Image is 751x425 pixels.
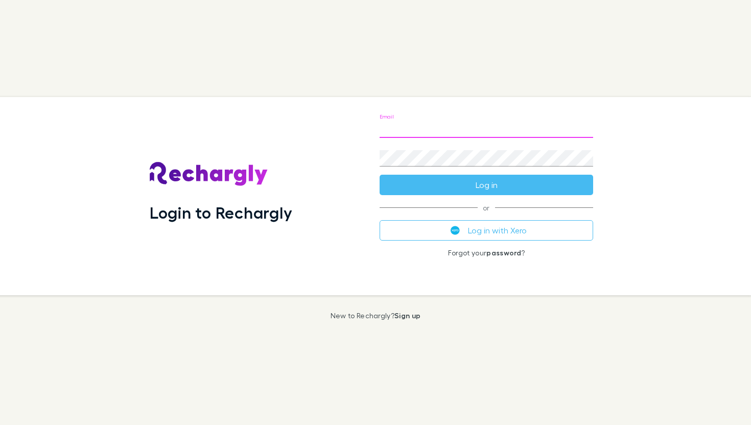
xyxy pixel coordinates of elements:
button: Log in [380,175,593,195]
button: Log in with Xero [380,220,593,241]
label: Email [380,113,393,121]
a: password [486,248,521,257]
h1: Login to Rechargly [150,203,292,222]
span: or [380,207,593,208]
p: Forgot your ? [380,249,593,257]
a: Sign up [394,311,420,320]
img: Xero's logo [451,226,460,235]
img: Rechargly's Logo [150,162,268,186]
p: New to Rechargly? [331,312,421,320]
